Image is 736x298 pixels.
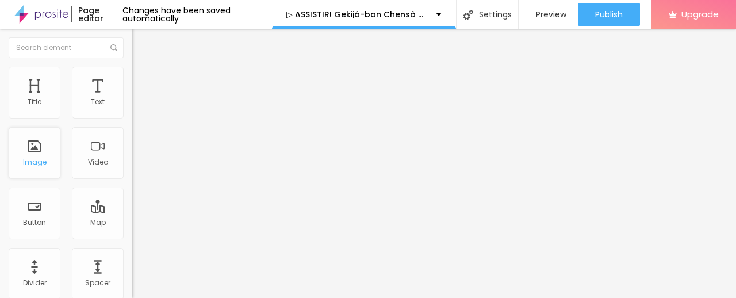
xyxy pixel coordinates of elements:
iframe: Editor [132,29,736,298]
button: Publish [578,3,640,26]
p: ▷ ASSISTIR! Gekijô-ban Chensô Man Reze-hen 【2025】 Filme Completo Dublaado Online [286,10,427,18]
div: Changes have been saved automatically [122,6,272,22]
button: Preview [519,3,578,26]
span: Publish [595,10,623,19]
div: Spacer [85,279,110,287]
div: Video [88,158,108,166]
div: Map [90,219,106,227]
span: Preview [536,10,566,19]
input: Search element [9,37,124,58]
div: Text [91,98,105,106]
div: Title [28,98,41,106]
img: Icone [463,10,473,20]
div: Button [23,219,46,227]
div: Image [23,158,47,166]
div: Page editor [71,6,122,22]
div: Divider [23,279,47,287]
img: Icone [110,44,117,51]
span: Upgrade [681,9,719,19]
